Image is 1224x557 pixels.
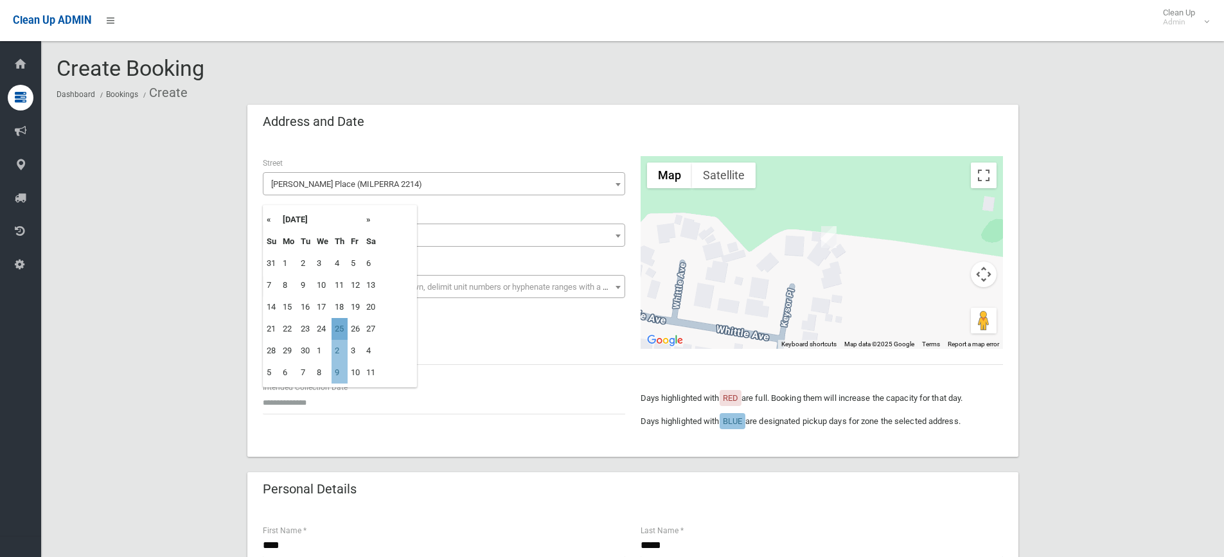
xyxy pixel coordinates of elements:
[332,252,348,274] td: 4
[641,391,1003,406] p: Days highlighted with are full. Booking them will increase the capacity for that day.
[297,340,314,362] td: 30
[314,296,332,318] td: 17
[363,318,379,340] td: 27
[57,90,95,99] a: Dashboard
[348,318,363,340] td: 26
[692,163,756,188] button: Show satellite imagery
[332,296,348,318] td: 18
[140,81,188,105] li: Create
[644,332,686,349] img: Google
[332,318,348,340] td: 25
[297,318,314,340] td: 23
[279,340,297,362] td: 29
[297,296,314,318] td: 16
[363,340,379,362] td: 4
[363,252,379,274] td: 6
[263,340,279,362] td: 28
[314,318,332,340] td: 24
[279,296,297,318] td: 15
[348,231,363,252] th: Fr
[263,252,279,274] td: 31
[314,252,332,274] td: 3
[271,282,630,292] span: Select the unit number from the dropdown, delimit unit numbers or hyphenate ranges with a comma
[971,163,997,188] button: Toggle fullscreen view
[723,416,742,426] span: BLUE
[266,227,622,245] span: 18
[314,274,332,296] td: 10
[363,274,379,296] td: 13
[106,90,138,99] a: Bookings
[821,226,837,248] div: 18 Keysor Place, MILPERRA NSW 2214
[314,231,332,252] th: We
[332,231,348,252] th: Th
[279,209,363,231] th: [DATE]
[297,231,314,252] th: Tu
[279,274,297,296] td: 8
[348,340,363,362] td: 3
[263,274,279,296] td: 7
[348,362,363,384] td: 10
[263,224,625,247] span: 18
[971,308,997,333] button: Drag Pegman onto the map to open Street View
[297,362,314,384] td: 7
[332,362,348,384] td: 9
[263,362,279,384] td: 5
[348,296,363,318] td: 19
[279,231,297,252] th: Mo
[1163,17,1195,27] small: Admin
[247,109,380,134] header: Address and Date
[263,209,279,231] th: «
[297,274,314,296] td: 9
[332,274,348,296] td: 11
[971,261,997,287] button: Map camera controls
[363,296,379,318] td: 20
[781,340,837,349] button: Keyboard shortcuts
[13,14,91,26] span: Clean Up ADMIN
[279,252,297,274] td: 1
[1157,8,1208,27] span: Clean Up
[948,340,999,348] a: Report a map error
[266,175,622,193] span: Keysor Place (MILPERRA 2214)
[363,362,379,384] td: 11
[263,296,279,318] td: 14
[297,252,314,274] td: 2
[844,340,914,348] span: Map data ©2025 Google
[279,362,297,384] td: 6
[247,477,372,502] header: Personal Details
[363,209,379,231] th: »
[723,393,738,403] span: RED
[263,172,625,195] span: Keysor Place (MILPERRA 2214)
[641,414,1003,429] p: Days highlighted with are designated pickup days for zone the selected address.
[314,340,332,362] td: 1
[263,231,279,252] th: Su
[922,340,940,348] a: Terms (opens in new tab)
[647,163,692,188] button: Show street map
[348,274,363,296] td: 12
[363,231,379,252] th: Sa
[263,318,279,340] td: 21
[314,362,332,384] td: 8
[57,55,204,81] span: Create Booking
[348,252,363,274] td: 5
[644,332,686,349] a: Open this area in Google Maps (opens a new window)
[279,318,297,340] td: 22
[332,340,348,362] td: 2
